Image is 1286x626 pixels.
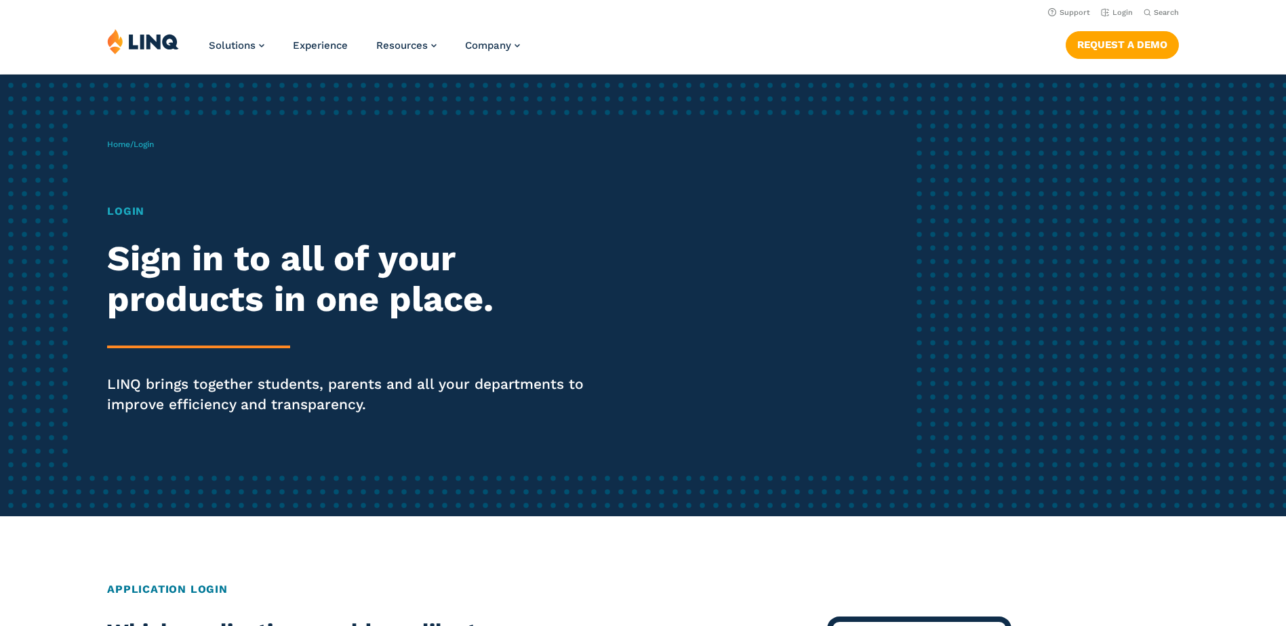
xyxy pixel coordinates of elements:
[1048,8,1090,17] a: Support
[1144,7,1179,18] button: Open Search Bar
[376,39,437,51] a: Resources
[107,238,603,320] h2: Sign in to all of your products in one place.
[107,28,179,54] img: LINQ | K‑12 Software
[1154,8,1179,17] span: Search
[107,140,154,149] span: /
[1066,31,1179,58] a: Request a Demo
[293,39,348,51] a: Experience
[1101,8,1133,17] a: Login
[465,39,511,51] span: Company
[134,140,154,149] span: Login
[1066,28,1179,58] nav: Button Navigation
[107,374,603,415] p: LINQ brings together students, parents and all your departments to improve efficiency and transpa...
[376,39,428,51] span: Resources
[107,203,603,220] h1: Login
[209,28,520,73] nav: Primary Navigation
[465,39,520,51] a: Company
[209,39,256,51] span: Solutions
[107,581,1179,598] h2: Application Login
[209,39,264,51] a: Solutions
[107,140,130,149] a: Home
